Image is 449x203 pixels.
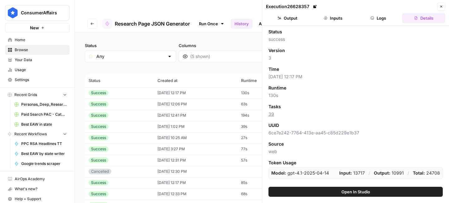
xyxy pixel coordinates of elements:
span: [DATE] 12:17 PM [268,74,443,80]
td: [DATE] 1:02 PM [154,121,238,132]
a: Run Once [195,18,228,29]
span: AirOps Academy [15,176,67,182]
td: [DATE] 12:17 PM [154,177,238,188]
span: Research Page JSON Generator [115,20,190,27]
span: Status [268,29,282,35]
span: Recent Workflows [14,131,47,137]
div: Success [89,135,109,141]
a: Your Data [5,55,70,65]
td: 130s [237,87,291,99]
span: Runtime [268,85,286,91]
span: 130s [268,92,443,99]
button: Inputs [311,13,355,23]
span: Open In Studio [341,189,370,195]
td: 77s [237,143,291,155]
span: (11 records) [85,62,439,74]
a: Usage [5,65,70,75]
span: Paid Search PAC - Categories [21,112,67,117]
td: 27s [237,132,291,143]
div: Success [89,101,109,107]
div: Success [89,180,109,186]
span: Help + Support [15,196,67,202]
img: ConsumerAffairs Logo [7,7,18,18]
a: Best EAW in state [12,119,70,129]
span: Personas_Deep_Research.csv [21,102,67,107]
td: 68s [237,188,291,200]
span: Home [15,37,67,43]
span: PPC RSA Headlines TT [21,141,67,147]
p: 13717 [339,170,365,176]
span: Browse [15,47,67,53]
td: [DATE] 12:33 PM [154,188,238,200]
span: Usage [15,67,67,73]
span: UUID [268,122,279,128]
button: New [5,23,70,32]
td: [DATE] 12:06 PM [154,99,238,110]
span: Tasks [268,104,281,110]
a: History [231,19,253,29]
td: [DATE] 3:27 PM [154,143,238,155]
td: 39s [237,121,291,132]
a: Analytics [255,19,281,29]
div: Success [89,157,109,163]
strong: Input: [339,170,352,176]
td: 194s [237,110,291,121]
a: Browse [5,45,70,55]
span: Settings [15,77,67,83]
button: Logs [357,13,400,23]
a: Settings [5,75,70,85]
span: ConsumerAffairs [21,10,59,16]
a: Paid Search PAC - Categories [12,109,70,119]
td: [DATE] 12:17 PM [154,87,238,99]
span: Best EAW in state [21,122,67,127]
div: Success [89,90,109,96]
a: Research Page JSON Generator [102,19,190,29]
input: Any [96,53,165,60]
button: Recent Grids [5,90,70,99]
span: Version [268,47,285,54]
td: [DATE] 12:41 PM [154,110,238,121]
p: / [408,170,409,176]
button: Workspace: ConsumerAffairs [5,5,70,21]
td: 57s [237,155,291,166]
strong: Output: [374,170,390,176]
button: Output [266,13,309,23]
th: Runtime [237,74,291,87]
td: [DATE] 12:30 PM [154,166,238,177]
button: Details [402,13,445,23]
a: Best EAW by state writer [12,149,70,159]
a: Personas_Deep_Research.csv [12,99,70,109]
strong: Total: [413,170,425,176]
div: Success [89,124,109,129]
label: Status [85,42,176,49]
div: Success [89,191,109,197]
td: [DATE] 10:25 AM [154,132,238,143]
span: success [268,36,443,42]
th: Status [85,74,154,87]
div: Execution 26628357 [266,3,318,10]
div: Success [89,113,109,118]
span: Source [268,141,284,147]
span: Google trends scraper [21,161,67,167]
th: Created at [154,74,238,87]
div: What's new? [5,184,69,194]
span: Recent Grids [14,92,37,98]
span: New [30,25,39,31]
span: 6ce7e242-7764-413e-aa45-c85d229e1b37 [268,130,443,136]
button: Recent Workflows [5,129,70,139]
span: Best EAW by state writer [21,151,67,157]
div: Success [89,146,109,152]
td: 63s [237,99,291,110]
p: 24708 [413,170,440,176]
button: Open In Studio [268,187,443,197]
div: Cancelled [89,169,111,174]
td: 85s [237,177,291,188]
span: Your Data [15,57,67,63]
span: Token Usage [268,160,443,166]
span: Time [268,66,279,72]
span: 3 [268,55,443,61]
span: web [268,148,443,155]
button: What's new? [5,184,70,194]
p: 10991 [374,170,404,176]
a: AirOps Academy [5,174,70,184]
